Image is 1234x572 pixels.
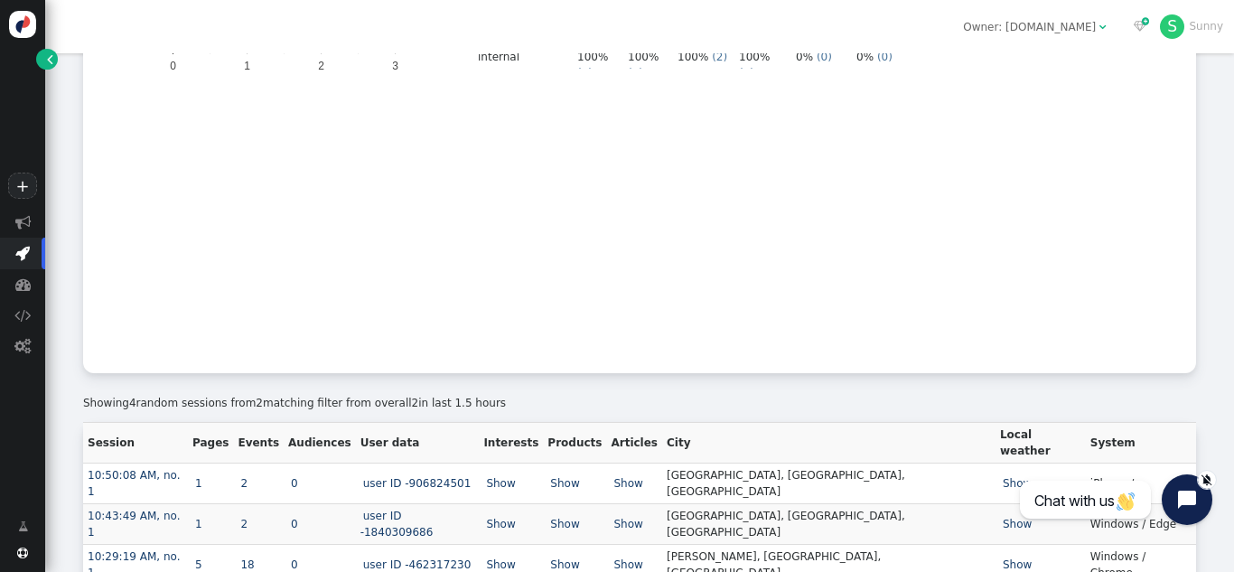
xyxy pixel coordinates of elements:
th: Interests [479,422,543,463]
div: Owner: [DOMAIN_NAME] [963,19,1096,35]
a: Show [1000,558,1034,571]
a: user ID -462317230 [360,558,474,571]
th: Pages [188,422,233,463]
a: Show [547,558,582,571]
span:  [14,307,31,323]
th: Local weather [996,422,1086,463]
th: Articles [606,422,662,463]
span:  [1134,21,1146,32]
span: 0 [882,51,889,63]
span:  [14,338,31,353]
span:  [47,52,52,68]
span: 2 [632,67,640,80]
td: [GEOGRAPHIC_DATA], [GEOGRAPHIC_DATA], [GEOGRAPHIC_DATA] [662,503,996,544]
span: 2 [256,397,263,409]
a: 1 [192,518,205,530]
a: user ID -1840309686 [360,510,436,539]
a: Show [547,477,582,490]
a:  [7,512,39,540]
a: Show [483,558,518,571]
th: Events [233,422,284,463]
a: Show [483,477,518,490]
a: 10:43:49 AM, no. 1 [88,510,180,539]
span: 100% [739,51,770,63]
span: 2 [412,397,419,409]
a: 5 [192,558,205,571]
a: Show [1000,518,1034,530]
span: 100% [628,51,659,63]
span:  [1099,22,1107,33]
span: 100% [678,51,708,63]
span: ( ) [817,51,832,63]
a: 1 [192,477,205,490]
a: 0 [288,558,301,571]
text: 2 [318,60,324,72]
a: Show [483,518,518,530]
span: 1 [743,67,751,80]
span: 4 [129,397,136,409]
span: ( ) [628,67,643,80]
a: user ID -906824501 [360,477,474,490]
th: System [1086,422,1196,463]
span: 100% [577,51,608,63]
text: 0 [170,60,176,72]
a: 18 [238,558,257,571]
img: logo-icon.svg [9,11,36,38]
span:  [15,245,30,260]
a: + [8,173,36,199]
a: 0 [288,518,301,530]
a: 2 [238,518,250,530]
a: Show [611,518,645,530]
span:  [17,548,28,558]
div: Showing random sessions from matching filter from overall in last 1.5 hours [83,395,1196,411]
a: 0 [288,477,301,490]
text: 3 [392,60,398,72]
th: User data [356,422,480,463]
th: Products [543,422,606,463]
a: 2 [238,477,250,490]
th: Session [83,422,188,463]
a: SSunny [1160,20,1223,33]
a: Show [611,558,645,571]
span:  [15,277,31,292]
span: ( ) [577,67,593,80]
span:  [15,214,31,230]
div: S [1160,14,1184,39]
td: Windows / Edge [1086,503,1196,544]
a: 10:50:08 AM, no. 1 [88,469,180,498]
th: City [662,422,996,463]
td: iPhone / [1086,463,1196,503]
span: 2 [582,67,589,80]
span:  [18,519,28,535]
span: 0 [821,51,828,63]
span: ( ) [877,51,893,63]
span: 0% [856,51,874,63]
a: Show [611,477,645,490]
th: Audiences [284,422,356,463]
a: Show [1000,477,1034,490]
span: ( ) [739,67,754,80]
a: Show [547,518,582,530]
span: 0% [796,51,813,63]
span: ( ) [712,51,727,63]
text: 1 [244,60,250,72]
span: internal [478,51,519,63]
span: 2 [716,51,724,63]
a:  [36,49,58,70]
td: [GEOGRAPHIC_DATA], [GEOGRAPHIC_DATA], [GEOGRAPHIC_DATA] [662,463,996,503]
